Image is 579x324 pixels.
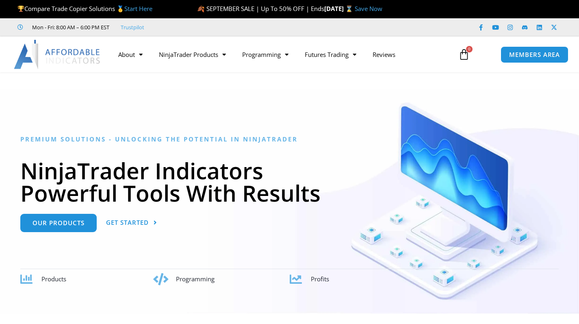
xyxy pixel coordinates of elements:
a: Programming [234,45,297,64]
span: 0 [466,46,473,52]
strong: [DATE] ⌛ [324,4,355,13]
span: Get Started [106,220,149,226]
a: Futures Trading [297,45,364,64]
h6: Premium Solutions - Unlocking the Potential in NinjaTrader [20,135,559,143]
nav: Menu [110,45,452,64]
span: MEMBERS AREA [509,52,560,58]
a: Trustpilot [121,22,144,32]
a: Start Here [124,4,152,13]
a: 0 [446,43,482,66]
span: Programming [176,275,215,283]
h1: NinjaTrader Indicators Powerful Tools With Results [20,159,559,204]
span: Profits [311,275,329,283]
span: Our Products [33,220,85,226]
a: MEMBERS AREA [501,46,568,63]
a: About [110,45,151,64]
a: NinjaTrader Products [151,45,234,64]
span: Compare Trade Copier Solutions 🥇 [17,4,152,13]
a: Save Now [355,4,382,13]
img: 🏆 [18,6,24,12]
span: Mon - Fri: 8:00 AM – 6:00 PM EST [30,22,109,32]
span: 🍂 SEPTEMBER SALE | Up To 50% OFF | Ends [197,4,324,13]
a: Our Products [20,214,97,232]
a: Get Started [106,214,157,232]
span: Products [41,275,66,283]
img: LogoAI | Affordable Indicators – NinjaTrader [14,40,101,69]
a: Reviews [364,45,403,64]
